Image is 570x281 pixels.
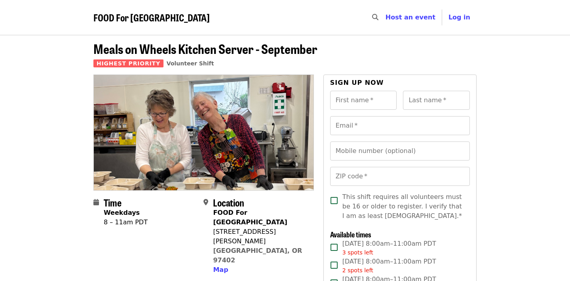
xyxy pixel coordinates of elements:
[104,195,122,209] span: Time
[93,199,99,206] i: calendar icon
[104,209,140,216] strong: Weekdays
[213,209,287,226] strong: FOOD For [GEOGRAPHIC_DATA]
[330,229,371,239] span: Available times
[342,239,436,257] span: [DATE] 8:00am–11:00am PDT
[372,13,378,21] i: search icon
[93,12,210,23] a: FOOD For [GEOGRAPHIC_DATA]
[383,8,389,27] input: Search
[442,10,477,25] button: Log in
[93,39,317,58] span: Meals on Wheels Kitchen Server - September
[213,247,302,264] a: [GEOGRAPHIC_DATA], OR 97402
[213,195,244,209] span: Location
[203,199,208,206] i: map-marker-alt icon
[403,91,470,110] input: Last name
[342,257,436,275] span: [DATE] 8:00am–11:00am PDT
[330,116,470,135] input: Email
[104,218,148,227] div: 8 – 11am PDT
[330,91,397,110] input: First name
[342,249,373,256] span: 3 spots left
[167,60,214,67] a: Volunteer Shift
[342,267,373,273] span: 2 spots left
[330,141,470,161] input: Mobile number (optional)
[93,59,163,67] span: Highest Priority
[94,75,313,190] img: Meals on Wheels Kitchen Server - September organized by FOOD For Lane County
[213,266,228,273] span: Map
[330,167,470,186] input: ZIP code
[213,227,307,246] div: [STREET_ADDRESS][PERSON_NAME]
[448,13,470,21] span: Log in
[93,10,210,24] span: FOOD For [GEOGRAPHIC_DATA]
[213,265,228,275] button: Map
[342,192,464,221] span: This shift requires all volunteers must be 16 or older to register. I verify that I am as least [...
[330,79,384,86] span: Sign up now
[386,13,435,21] a: Host an event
